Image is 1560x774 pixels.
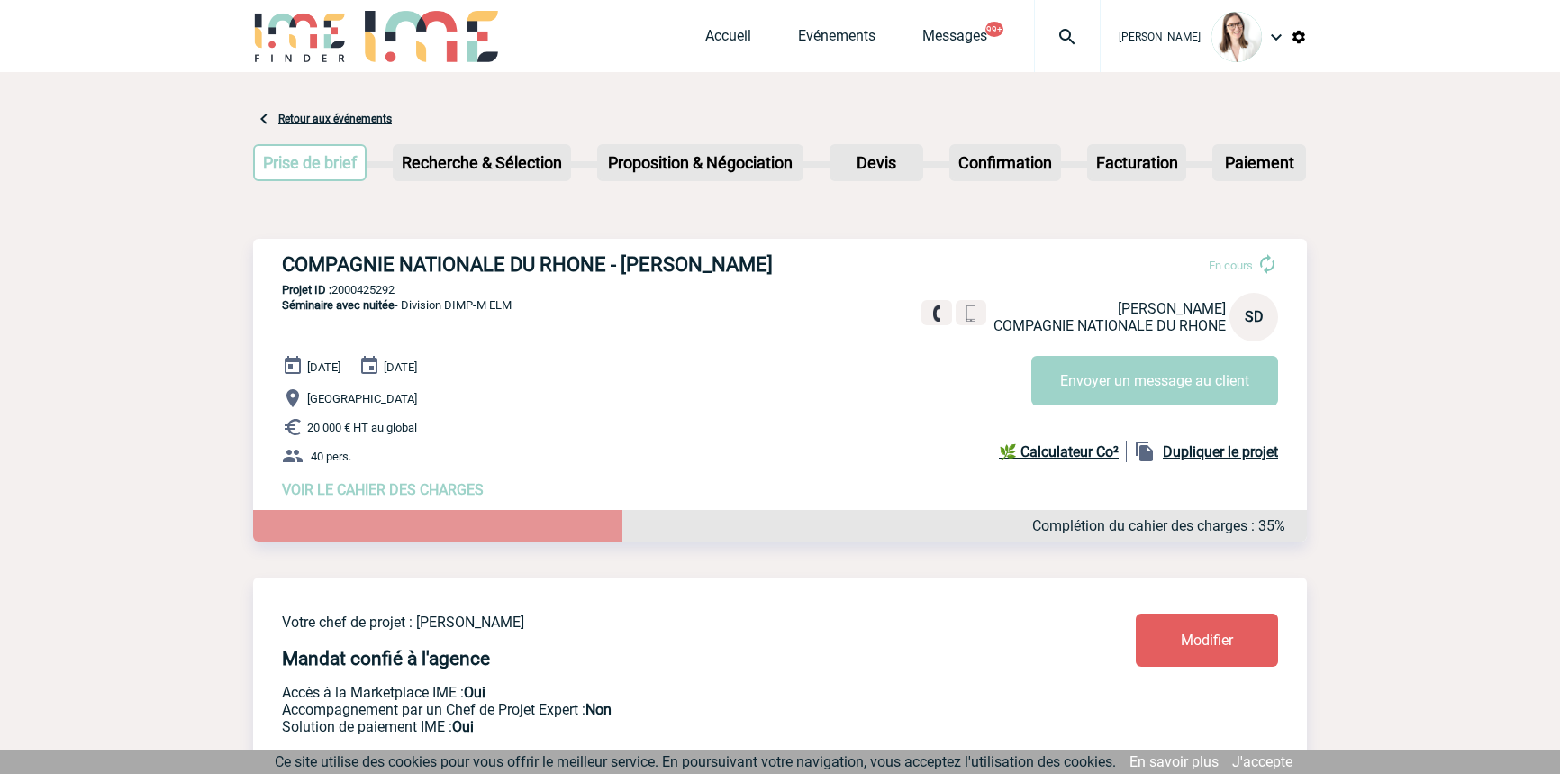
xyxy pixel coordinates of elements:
[705,27,751,52] a: Accueil
[999,443,1119,460] b: 🌿 Calculateur Co²
[1129,753,1219,770] a: En savoir plus
[1211,12,1262,62] img: 122719-0.jpg
[1209,259,1253,272] span: En cours
[929,305,945,322] img: fixe.png
[282,648,490,669] h4: Mandat confié à l'agence
[1134,441,1156,462] img: file_copy-black-24dp.png
[1214,146,1304,179] p: Paiement
[999,441,1127,462] a: 🌿 Calculateur Co²
[307,392,417,405] span: [GEOGRAPHIC_DATA]
[585,701,612,718] b: Non
[282,718,1029,735] p: Conformité aux process achat client, Prise en charge de la facturation, Mutualisation de plusieur...
[307,360,340,374] span: [DATE]
[452,718,474,735] b: Oui
[1119,31,1201,43] span: [PERSON_NAME]
[282,253,822,276] h3: COMPAGNIE NATIONALE DU RHONE - [PERSON_NAME]
[282,298,395,312] span: Séminaire avec nuitée
[255,146,365,179] p: Prise de brief
[395,146,569,179] p: Recherche & Sélection
[307,421,417,434] span: 20 000 € HT au global
[282,684,1029,701] p: Accès à la Marketplace IME :
[1181,632,1233,649] span: Modifier
[311,450,351,463] span: 40 pers.
[599,146,802,179] p: Proposition & Négociation
[282,614,1029,631] p: Votre chef de projet : [PERSON_NAME]
[831,146,921,179] p: Devis
[278,113,392,125] a: Retour aux événements
[384,360,417,374] span: [DATE]
[253,283,1307,296] p: 2000425292
[253,11,347,62] img: IME-Finder
[282,701,1029,718] p: Prestation payante
[275,753,1116,770] span: Ce site utilise des cookies pour vous offrir le meilleur service. En poursuivant votre navigation...
[1118,300,1226,317] span: [PERSON_NAME]
[282,298,512,312] span: - Division DIMP-M ELM
[1232,753,1292,770] a: J'accepte
[464,684,485,701] b: Oui
[1163,443,1278,460] b: Dupliquer le projet
[282,283,331,296] b: Projet ID :
[1245,308,1264,325] span: SD
[963,305,979,322] img: portable.png
[951,146,1059,179] p: Confirmation
[1089,146,1185,179] p: Facturation
[282,481,484,498] a: VOIR LE CAHIER DES CHARGES
[993,317,1226,334] span: COMPAGNIE NATIONALE DU RHONE
[1031,356,1278,405] button: Envoyer un message au client
[985,22,1003,37] button: 99+
[922,27,987,52] a: Messages
[798,27,875,52] a: Evénements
